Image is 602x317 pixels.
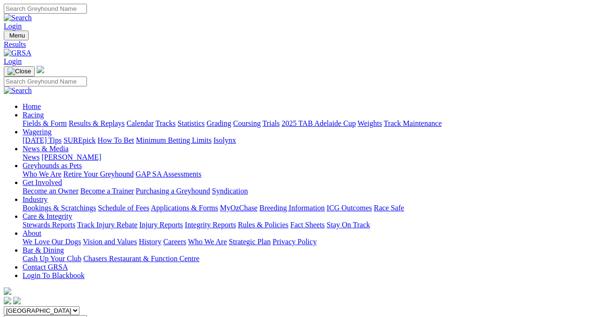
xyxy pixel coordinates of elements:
[207,119,231,127] a: Grading
[83,238,137,246] a: Vision and Values
[233,119,261,127] a: Coursing
[23,162,82,170] a: Greyhounds as Pets
[23,221,75,229] a: Stewards Reports
[4,4,87,14] input: Search
[4,40,598,49] a: Results
[83,255,199,263] a: Chasers Restaurant & Function Centre
[23,238,598,246] div: About
[327,204,372,212] a: ICG Outcomes
[139,221,183,229] a: Injury Reports
[23,221,598,229] div: Care & Integrity
[98,136,134,144] a: How To Bet
[4,31,29,40] button: Toggle navigation
[23,204,598,212] div: Industry
[41,153,101,161] a: [PERSON_NAME]
[4,22,22,30] a: Login
[13,297,21,304] img: twitter.svg
[281,119,356,127] a: 2025 TAB Adelaide Cup
[4,57,22,65] a: Login
[4,287,11,295] img: logo-grsa-white.png
[213,136,236,144] a: Isolynx
[188,238,227,246] a: Who We Are
[126,119,154,127] a: Calendar
[77,221,137,229] a: Track Injury Rebate
[273,238,317,246] a: Privacy Policy
[259,204,325,212] a: Breeding Information
[358,119,382,127] a: Weights
[4,66,35,77] button: Toggle navigation
[23,111,44,119] a: Racing
[4,77,87,86] input: Search
[63,136,95,144] a: SUREpick
[23,119,598,128] div: Racing
[80,187,134,195] a: Become a Trainer
[4,14,32,22] img: Search
[23,187,598,195] div: Get Involved
[69,119,125,127] a: Results & Replays
[136,170,202,178] a: GAP SA Assessments
[23,178,62,186] a: Get Involved
[238,221,289,229] a: Rules & Policies
[220,204,258,212] a: MyOzChase
[63,170,134,178] a: Retire Your Greyhound
[327,221,370,229] a: Stay On Track
[9,32,25,39] span: Menu
[23,119,67,127] a: Fields & Form
[139,238,161,246] a: History
[178,119,205,127] a: Statistics
[23,263,68,271] a: Contact GRSA
[23,128,52,136] a: Wagering
[8,68,31,75] img: Close
[23,145,69,153] a: News & Media
[151,204,218,212] a: Applications & Forms
[23,153,39,161] a: News
[23,229,41,237] a: About
[23,170,62,178] a: Who We Are
[290,221,325,229] a: Fact Sheets
[23,136,598,145] div: Wagering
[23,246,64,254] a: Bar & Dining
[4,297,11,304] img: facebook.svg
[136,187,210,195] a: Purchasing a Greyhound
[262,119,280,127] a: Trials
[23,212,72,220] a: Care & Integrity
[156,119,176,127] a: Tracks
[23,255,598,263] div: Bar & Dining
[37,66,44,73] img: logo-grsa-white.png
[4,86,32,95] img: Search
[23,204,96,212] a: Bookings & Scratchings
[23,136,62,144] a: [DATE] Tips
[23,238,81,246] a: We Love Our Dogs
[229,238,271,246] a: Strategic Plan
[23,195,47,203] a: Industry
[185,221,236,229] a: Integrity Reports
[23,187,78,195] a: Become an Owner
[98,204,149,212] a: Schedule of Fees
[384,119,442,127] a: Track Maintenance
[212,187,248,195] a: Syndication
[23,170,598,178] div: Greyhounds as Pets
[23,102,41,110] a: Home
[374,204,404,212] a: Race Safe
[23,271,85,279] a: Login To Blackbook
[136,136,211,144] a: Minimum Betting Limits
[23,255,81,263] a: Cash Up Your Club
[4,49,31,57] img: GRSA
[163,238,186,246] a: Careers
[23,153,598,162] div: News & Media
